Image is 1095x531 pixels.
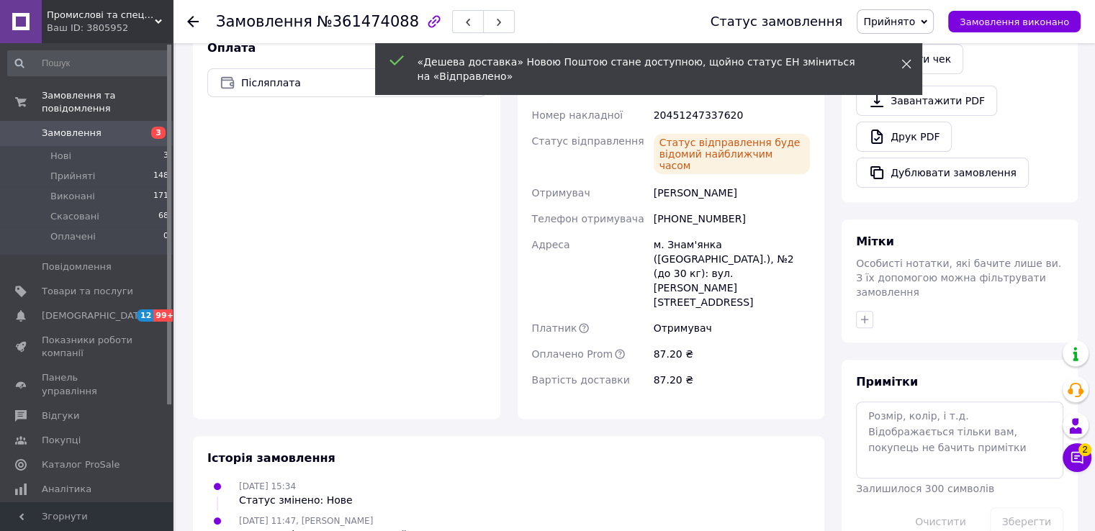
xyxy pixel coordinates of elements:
div: Повернутися назад [187,14,199,29]
span: 68 [158,210,168,223]
span: Показники роботи компанії [42,334,133,360]
span: Скасовані [50,210,99,223]
span: 12 [137,309,153,322]
button: Чат з покупцем2 [1063,443,1091,472]
span: Замовлення [42,127,102,140]
button: Дублювати замовлення [856,158,1029,188]
span: Промислові та спеціальні лампи [47,9,155,22]
div: [PHONE_NUMBER] [651,206,813,232]
span: 0 [163,230,168,243]
span: Оплата [207,41,256,55]
span: Номер накладної [532,109,623,121]
div: Статус відправлення буде відомий найближчим часом [654,134,810,174]
span: Післяплата [241,75,456,91]
span: Особисті нотатки, які бачите лише ви. З їх допомогою можна фільтрувати замовлення [856,258,1061,298]
span: 99+ [153,309,177,322]
span: Оплачені [50,230,96,243]
div: 87.20 ₴ [651,341,813,367]
div: 20451247337620 [651,102,813,128]
span: [DATE] 11:47, [PERSON_NAME] [239,516,373,526]
span: 2 [1078,443,1091,456]
div: 87.20 ₴ [651,367,813,393]
div: м. Знам'янка ([GEOGRAPHIC_DATA].), №2 (до 30 кг): вул. [PERSON_NAME][STREET_ADDRESS] [651,232,813,315]
span: Виконані [50,190,95,203]
span: Замовлення виконано [960,17,1069,27]
a: Завантажити PDF [856,86,997,116]
span: Платник [532,322,577,334]
span: 171 [153,190,168,203]
span: Вартість доставки [532,374,630,386]
span: Адреса [532,239,570,250]
div: «Дешева доставка» Новою Поштою стане доступною, щойно статус ЕН зміниться на «Відправлено» [418,55,865,83]
div: Статус замовлення [711,14,843,29]
span: Замовлення та повідомлення [42,89,173,115]
span: Товари та послуги [42,285,133,298]
div: [PERSON_NAME] [651,180,813,206]
span: Відгуки [42,409,79,422]
span: №361474088 [317,13,419,30]
div: Статус змінено: Нове [239,493,353,507]
span: Замовлення [216,13,312,30]
span: [DEMOGRAPHIC_DATA] [42,309,148,322]
button: Замовлення виконано [948,11,1081,32]
input: Пошук [7,50,170,76]
span: 3 [163,150,168,163]
div: Отримувач [651,315,813,341]
div: Ваш ID: 3805952 [47,22,173,35]
span: Оплачено Prom [532,348,613,360]
span: Телефон отримувача [532,213,644,224]
span: Покупці [42,434,81,447]
span: Панель управління [42,371,133,397]
span: Статус відправлення [532,135,644,147]
span: [DATE] 15:34 [239,481,296,491]
span: 3 [151,127,166,139]
span: Повідомлення [42,260,112,273]
span: Аналітика [42,483,91,496]
span: Залишилося 300 символів [856,483,994,494]
span: Мітки [856,235,894,248]
span: Історія замовлення [207,451,335,465]
a: Друк PDF [856,122,952,152]
span: Прийняті [50,170,95,183]
span: Примітки [856,375,918,389]
span: Каталог ProSale [42,458,120,471]
span: Прийнято [863,16,915,27]
span: Нові [50,150,71,163]
span: 148 [153,170,168,183]
span: Отримувач [532,187,590,199]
